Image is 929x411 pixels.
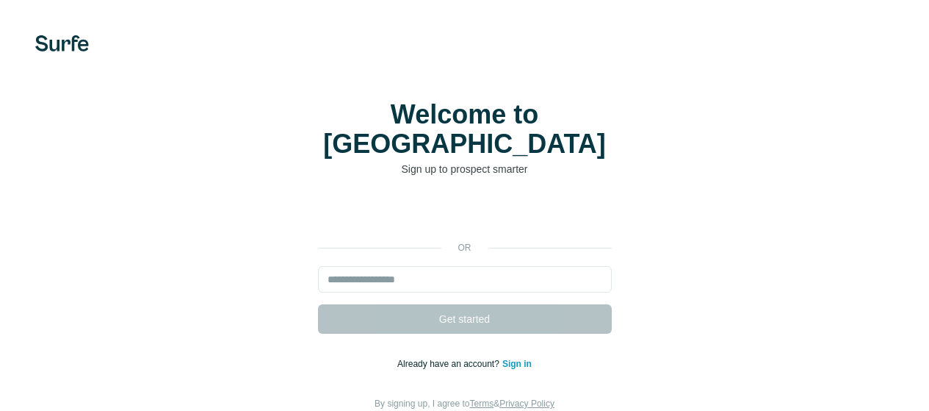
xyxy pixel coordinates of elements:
span: Already have an account? [397,359,502,369]
iframe: Sign in with Google Button [311,199,619,231]
span: By signing up, I agree to & [375,399,554,409]
h1: Welcome to [GEOGRAPHIC_DATA] [318,100,612,159]
p: or [441,241,488,254]
a: Sign in [502,359,532,369]
a: Terms [470,399,494,409]
a: Privacy Policy [499,399,554,409]
p: Sign up to prospect smarter [318,162,612,176]
img: Surfe's logo [35,35,89,51]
